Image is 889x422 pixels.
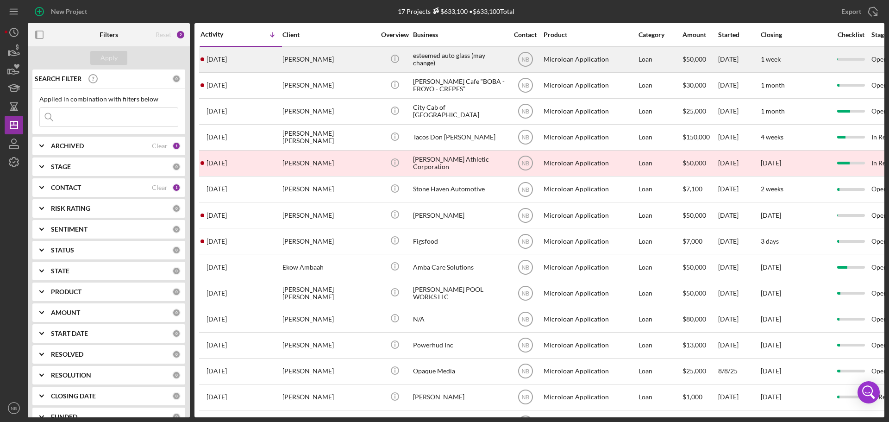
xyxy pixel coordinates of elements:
[172,163,181,171] div: 0
[761,315,781,323] time: [DATE]
[51,205,90,212] b: RISK RATING
[682,107,706,115] span: $25,000
[761,289,781,297] time: [DATE]
[282,385,375,409] div: [PERSON_NAME]
[207,367,227,375] time: 2025-08-08 19:25
[718,255,760,279] div: [DATE]
[521,82,529,89] text: NB
[761,263,781,271] time: [DATE]
[282,151,375,176] div: [PERSON_NAME]
[51,330,88,337] b: START DATE
[377,31,412,38] div: Overview
[521,134,529,141] text: NB
[718,359,760,384] div: 8/8/25
[282,255,375,279] div: Ekow Ambaah
[207,212,227,219] time: 2025-09-07 12:40
[413,203,506,227] div: [PERSON_NAME]
[639,281,682,305] div: Loan
[832,2,884,21] button: Export
[176,30,185,39] div: 2
[39,95,178,103] div: Applied in combination with filters below
[398,7,514,15] div: 17 Projects • $633,100 Total
[172,309,181,317] div: 0
[413,73,506,98] div: [PERSON_NAME] Cafe “BOBA - FROYO - CREPES”
[761,133,783,141] time: 4 weeks
[207,238,227,245] time: 2025-09-02 00:34
[207,290,227,297] time: 2025-08-20 01:48
[172,350,181,359] div: 0
[172,371,181,379] div: 0
[718,385,760,409] div: [DATE]
[682,81,706,89] span: $30,000
[521,238,529,245] text: NB
[282,333,375,358] div: [PERSON_NAME]
[521,160,529,167] text: NB
[282,31,375,38] div: Client
[51,351,83,358] b: RESOLVED
[639,229,682,253] div: Loan
[152,184,168,191] div: Clear
[544,307,636,331] div: Microloan Application
[718,47,760,72] div: [DATE]
[521,57,529,63] text: NB
[207,159,227,167] time: 2025-09-17 17:47
[544,385,636,409] div: Microloan Application
[639,177,682,202] div: Loan
[718,333,760,358] div: [DATE]
[521,108,529,115] text: NB
[682,133,710,141] span: $150,000
[544,333,636,358] div: Microloan Application
[282,307,375,331] div: [PERSON_NAME]
[521,394,529,401] text: NB
[51,2,87,21] div: New Project
[282,125,375,150] div: [PERSON_NAME] [PERSON_NAME]
[521,290,529,296] text: NB
[172,183,181,192] div: 1
[5,399,23,417] button: NB
[51,288,81,296] b: PRODUCT
[413,307,506,331] div: N/A
[761,81,785,89] time: 1 month
[51,392,96,400] b: CLOSING DATE
[207,56,227,63] time: 2025-10-10 01:23
[172,246,181,254] div: 0
[718,177,760,202] div: [DATE]
[413,359,506,384] div: Opaque Media
[761,237,779,245] time: 3 days
[207,315,227,323] time: 2025-08-14 22:54
[172,288,181,296] div: 0
[207,264,227,271] time: 2025-08-21 19:15
[639,385,682,409] div: Loan
[718,73,760,98] div: [DATE]
[831,31,870,38] div: Checklist
[51,267,69,275] b: STATE
[639,73,682,98] div: Loan
[544,31,636,38] div: Product
[718,151,760,176] div: [DATE]
[682,55,706,63] span: $50,000
[282,47,375,72] div: [PERSON_NAME]
[51,413,77,421] b: FUNDED
[282,99,375,124] div: [PERSON_NAME]
[639,333,682,358] div: Loan
[718,203,760,227] div: [DATE]
[413,385,506,409] div: [PERSON_NAME]
[639,255,682,279] div: Loan
[544,151,636,176] div: Microloan Application
[761,31,830,38] div: Closing
[172,413,181,421] div: 0
[521,264,529,271] text: NB
[207,185,227,193] time: 2025-09-15 03:34
[51,142,84,150] b: ARCHIVED
[682,263,706,271] span: $50,000
[172,329,181,338] div: 0
[544,281,636,305] div: Microloan Application
[413,281,506,305] div: [PERSON_NAME] POOL WORKS LLC
[718,99,760,124] div: [DATE]
[639,125,682,150] div: Loan
[682,393,702,401] span: $1,000
[172,204,181,213] div: 0
[172,267,181,275] div: 0
[172,225,181,233] div: 0
[718,307,760,331] div: [DATE]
